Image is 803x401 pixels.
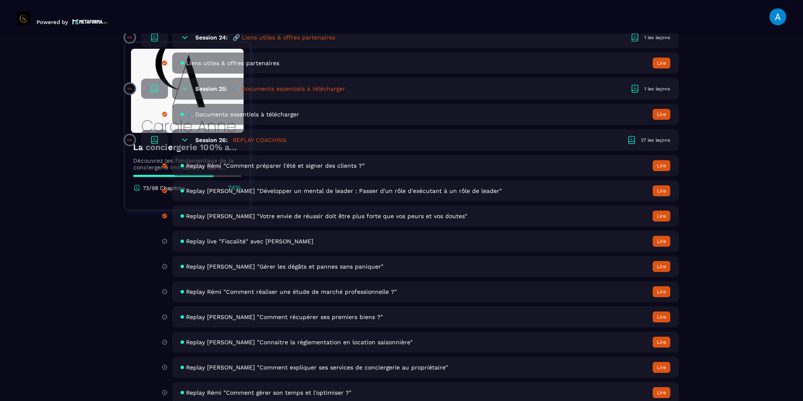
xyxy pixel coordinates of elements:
button: Lire [653,185,670,196]
span: 📎 Documents essentiels à télécharger [186,111,299,118]
p: 0% [127,87,132,91]
button: Lire [653,261,670,272]
button: Lire [653,58,670,69]
div: 1 les leçons [644,34,670,41]
span: Replay [PERSON_NAME] "Comment récupérer ses premiers biens ?" [186,314,383,320]
h6: Session 25: [195,85,227,92]
span: Replay [PERSON_NAME] "Comment expliquer ses services de conciergerie au propriétaire" [186,364,448,371]
h4: La conciergerie 100% automatisée [133,141,241,153]
div: 1 les leçons [644,86,670,92]
button: Lire [653,286,670,297]
h5: 📎 Documents essentiels à télécharger [232,84,345,93]
h5: 🔗 Liens utiles & offres partenaires [233,33,335,42]
img: logo-branding [17,12,30,25]
img: banner [131,49,244,133]
span: Replay [PERSON_NAME] "Votre envie de réussir doit être plus forte que vos peurs et vos doutes" [186,213,467,219]
p: 73/98 Chapitres [143,185,185,191]
button: Lire [653,160,670,171]
span: Replay Rémi "Comment réaliser une étude de marché professionnelle ?" [186,288,397,295]
span: Liens utiles & offres partenaires [186,60,279,66]
span: Replay [PERSON_NAME] "Développer un mental de leader : Passer d'un rôle d'exécutant à un rôle de ... [186,187,502,194]
h6: Session 24: [195,34,228,41]
span: Replay live "Fiscalité" avec [PERSON_NAME] [186,238,313,245]
img: logo [72,18,108,25]
p: Powered by [37,19,68,25]
span: Replay Rémi “Comment préparer l’été et signer des clients ?” [186,162,365,169]
p: 0% [127,138,132,142]
span: Replay [PERSON_NAME] "Gérer les dégâts et pannes sans paniquer" [186,263,383,270]
button: Lire [653,211,670,222]
button: Lire [653,311,670,322]
span: Replay Rémi "Comment gérer son temps et l'optimiser ?" [186,389,352,396]
p: 0% [127,36,132,40]
button: Lire [653,337,670,348]
h5: REPLAY COACHING [233,136,286,144]
p: Découvrez les fondamentaux de la conciergerie immobilière 100% automatisée. Cette formation est c... [133,157,241,171]
div: 27 les leçons [641,137,670,143]
button: Lire [653,236,670,247]
span: Replay [PERSON_NAME] "Connaitre la réglementation en location saisonnière" [186,339,413,346]
button: Lire [653,387,670,398]
button: Lire [653,109,670,120]
button: Lire [653,362,670,373]
h6: Session 26: [195,137,228,143]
